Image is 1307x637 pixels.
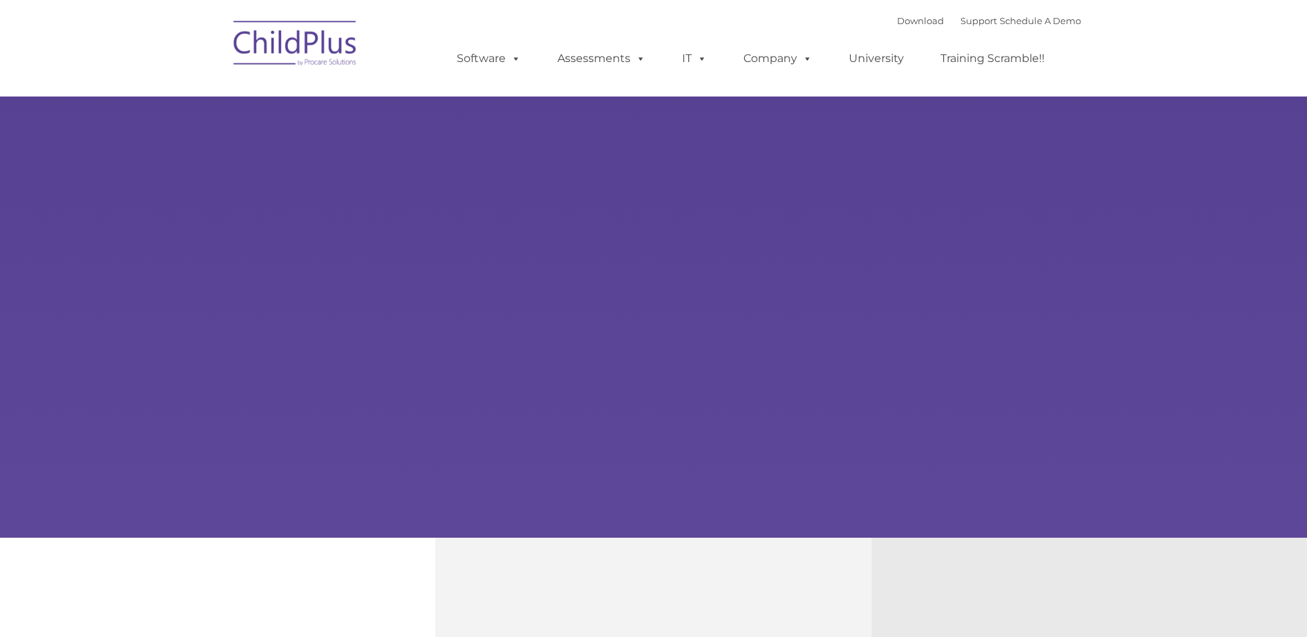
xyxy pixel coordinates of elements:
a: University [835,45,918,72]
a: Training Scramble!! [927,45,1058,72]
a: Schedule A Demo [1000,15,1081,26]
font: | [897,15,1081,26]
img: ChildPlus by Procare Solutions [227,11,364,80]
a: Assessments [544,45,659,72]
a: IT [668,45,721,72]
a: Company [730,45,826,72]
a: Download [897,15,944,26]
a: Support [960,15,997,26]
a: Software [443,45,535,72]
